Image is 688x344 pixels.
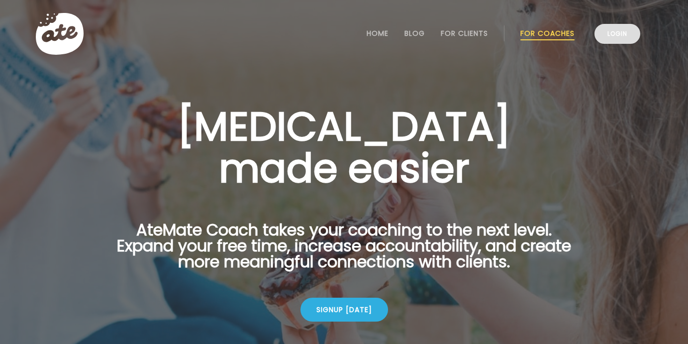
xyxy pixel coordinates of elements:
a: Blog [404,29,425,37]
div: Signup [DATE] [300,298,388,322]
a: For Coaches [520,29,575,37]
p: AteMate Coach takes your coaching to the next level. Expand your free time, increase accountabili... [101,222,587,282]
a: Home [367,29,389,37]
a: For Clients [441,29,488,37]
h1: [MEDICAL_DATA] made easier [101,106,587,189]
a: Login [594,24,640,44]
